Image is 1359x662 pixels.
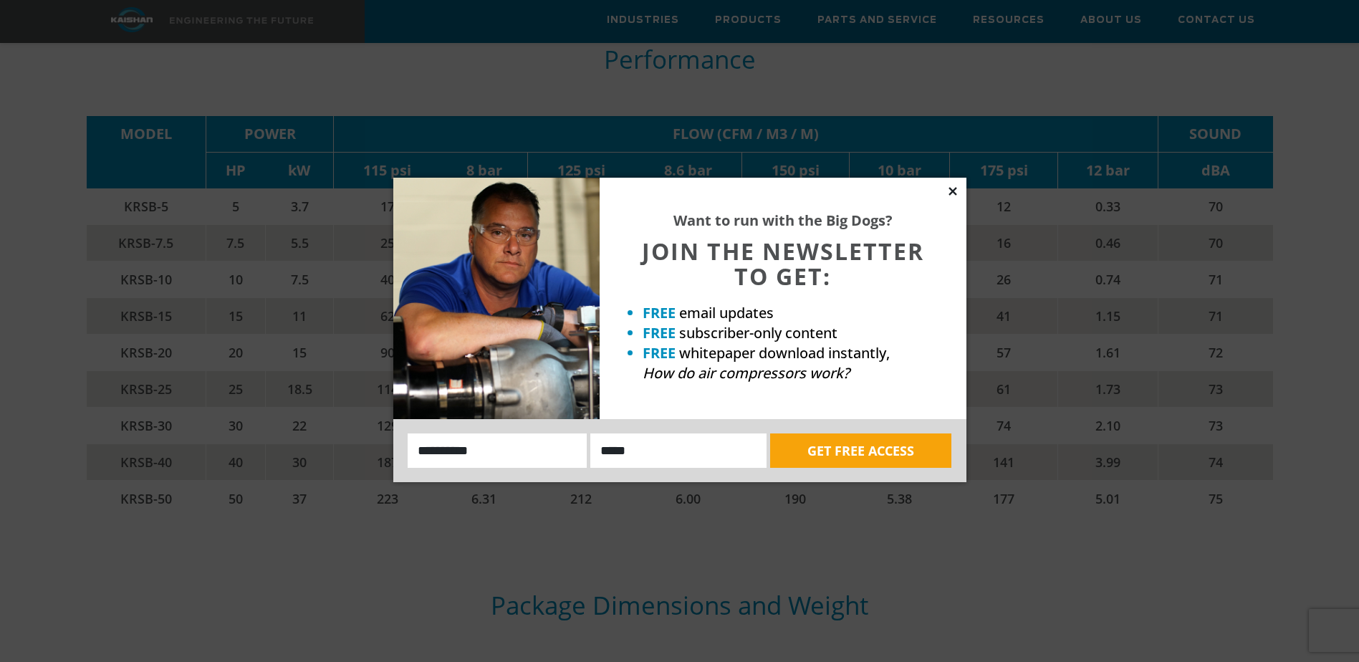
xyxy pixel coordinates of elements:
[679,303,774,322] span: email updates
[770,433,951,468] button: GET FREE ACCESS
[643,323,676,342] strong: FREE
[642,236,924,292] span: JOIN THE NEWSLETTER TO GET:
[643,363,850,383] em: How do air compressors work?
[946,185,959,198] button: Close
[673,211,893,230] strong: Want to run with the Big Dogs?
[643,303,676,322] strong: FREE
[679,323,837,342] span: subscriber-only content
[643,343,676,363] strong: FREE
[590,433,767,468] input: Email
[408,433,587,468] input: Name:
[679,343,890,363] span: whitepaper download instantly,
